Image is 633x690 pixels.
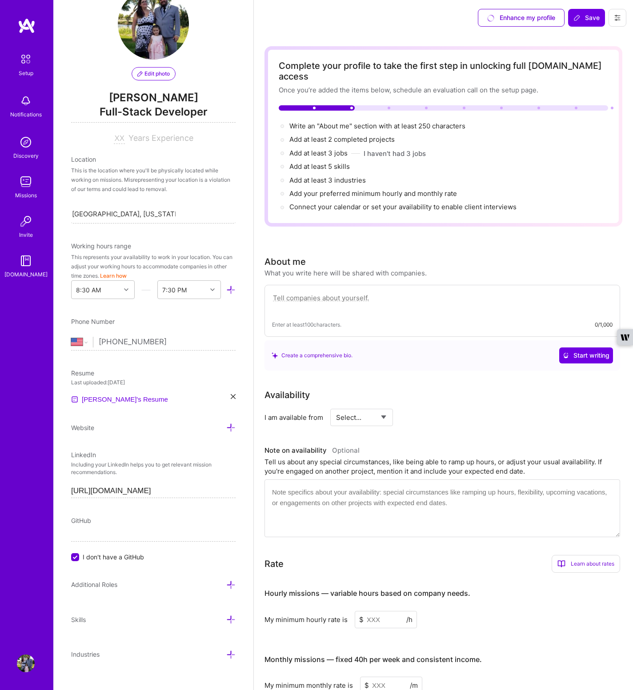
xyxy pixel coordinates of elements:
[559,347,613,363] button: Start writing
[17,173,35,191] img: teamwork
[83,552,144,562] span: I don't have a GitHub
[15,654,37,672] a: User Avatar
[264,589,470,598] h4: Hourly missions — variable hours based on company needs.
[114,133,125,144] input: XX
[355,611,417,628] input: XXX
[16,50,35,68] img: setup
[137,71,143,76] i: icon PencilPurple
[99,329,236,355] input: +1 (000) 000-0000
[17,133,35,151] img: discovery
[563,352,569,359] i: icon CrystalBallWhite
[71,394,168,405] a: [PERSON_NAME]'s Resume
[264,255,306,268] div: About me
[19,230,33,239] div: Invite
[406,615,413,624] span: /h
[410,681,418,690] span: /m
[264,268,427,278] div: What you write here will be shared with companies.
[264,615,348,624] div: My minimum hourly rate is
[264,444,360,457] div: Note on availability
[137,70,170,78] span: Edit photo
[71,252,236,280] div: This represents your availability to work in your location. You can adjust your working hours to ...
[18,18,36,34] img: logo
[264,557,284,570] div: Rate
[17,654,35,672] img: User Avatar
[264,388,310,402] div: Availability
[279,60,608,82] div: Complete your profile to take the first step in unlocking full [DOMAIN_NAME] access
[71,517,91,524] span: GitHub
[289,122,467,130] span: Write an "About me" section with at least 250 characters
[573,13,600,22] span: Save
[17,252,35,270] img: guide book
[557,560,565,568] i: icon BookOpen
[264,681,353,690] div: My minimum monthly rate is
[210,287,215,292] i: icon Chevron
[76,285,101,295] div: 8:30 AM
[162,285,187,295] div: 7:30 PM
[71,461,236,476] p: Including your LinkedIn helps you to get relevant mission recommendations.
[19,68,33,78] div: Setup
[272,320,341,329] span: Enter at least 100 characters.
[15,191,37,200] div: Missions
[231,394,236,399] i: icon Close
[10,110,42,119] div: Notifications
[17,212,35,230] img: Invite
[289,162,350,171] span: Add at least 5 skills
[289,176,366,184] span: Add at least 3 industries
[272,352,278,359] i: icon SuggestedTeams
[359,615,364,624] span: $
[364,149,426,158] button: I haven't had 3 jobs
[279,85,608,95] div: Once you’re added the items below, schedule an evaluation call on the setup page.
[71,650,100,658] span: Industries
[365,681,369,690] span: $
[568,9,605,27] button: Save
[132,67,176,80] button: Edit photo
[552,555,620,573] div: Learn about rates
[71,318,115,325] span: Phone Number
[71,242,131,250] span: Working hours range
[71,91,236,104] span: [PERSON_NAME]
[17,92,35,110] img: bell
[71,166,236,194] div: This is the location where you'll be physically located while working on missions. Misrepresentin...
[264,655,482,664] h4: Monthly missions — fixed 40h per week and consistent income.
[289,135,395,144] span: Add at least 2 completed projects
[563,351,609,360] span: Start writing
[71,451,96,459] span: LinkedIn
[71,378,236,387] div: Last uploaded: [DATE]
[71,369,94,377] span: Resume
[71,104,236,123] span: Full-Stack Developer
[4,270,48,279] div: [DOMAIN_NAME]
[128,133,193,143] span: Years Experience
[100,271,127,280] button: Learn how
[141,285,151,295] i: icon HorizontalInLineDivider
[264,457,620,476] div: Tell us about any special circumstances, like being able to ramp up hours, or adjust your usual a...
[124,287,128,292] i: icon Chevron
[595,320,613,329] div: 0/1,000
[272,351,353,360] div: Create a comprehensive bio.
[289,149,348,157] span: Add at least 3 jobs
[71,616,86,623] span: Skills
[289,189,457,198] span: Add your preferred minimum hourly and monthly rate
[71,581,117,588] span: Additional Roles
[289,203,517,211] span: Connect your calendar or set your availability to enable client interviews
[71,155,236,164] div: Location
[13,151,39,160] div: Discovery
[71,396,78,403] img: Resume
[71,424,94,431] span: Website
[264,413,323,422] div: I am available from
[332,446,360,455] span: Optional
